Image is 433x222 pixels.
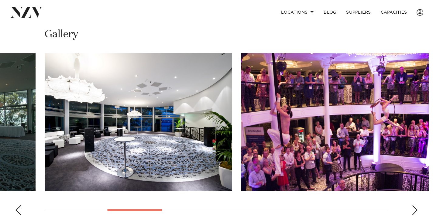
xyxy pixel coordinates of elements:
img: nzv-logo.png [10,7,43,18]
swiper-slide: 4 / 11 [241,53,429,191]
h2: Gallery [45,28,78,41]
a: Locations [276,6,319,19]
swiper-slide: 3 / 11 [45,53,232,191]
a: Capacities [376,6,412,19]
a: BLOG [319,6,341,19]
a: SUPPLIERS [341,6,376,19]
